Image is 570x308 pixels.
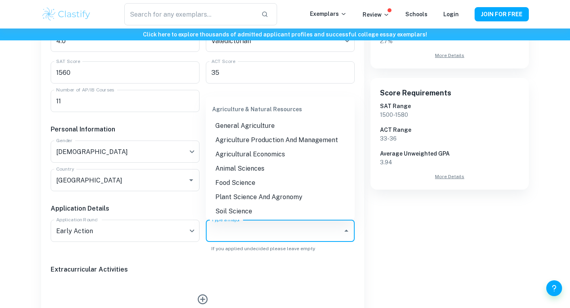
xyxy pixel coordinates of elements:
a: More Details [380,173,519,180]
p: 2.7 % [380,37,519,46]
label: Application Round [56,216,97,223]
a: More Details [380,52,519,59]
p: 1500 - 1580 [380,110,519,119]
h6: Average Unweighted GPA [380,149,519,158]
a: Login [443,11,459,17]
label: SAT Score [56,58,80,65]
h6: Extracurricular Activities [51,265,355,274]
p: 3.94 [380,158,519,167]
button: JOIN FOR FREE [475,7,529,21]
h6: ACT Range [380,125,519,134]
div: Agriculture & Natural Resources [206,100,355,119]
p: Exemplars [310,10,347,18]
li: Food Science [206,176,355,190]
h6: SAT Range [380,102,519,110]
p: If you applied undecided please leave empty [211,245,349,252]
p: Review [363,10,389,19]
li: Miscellaneous Agriculture [206,219,355,233]
li: Soil Science [206,204,355,219]
label: Gender [56,137,72,144]
h6: Application Details [51,204,355,213]
div: [DEMOGRAPHIC_DATA] [51,141,199,163]
li: General Agriculture [206,119,355,133]
li: Animal Sciences [206,162,355,176]
li: Agricultural Economics [206,147,355,162]
img: Clastify logo [41,6,91,22]
label: ACT Score [211,58,236,65]
div: Early Action [51,220,199,242]
label: Country [56,165,74,172]
div: Valedictorian [206,30,355,52]
p: 33 - 36 [380,134,519,143]
button: Close [341,225,352,236]
h6: Score Requirements [380,87,519,99]
button: Help and Feedback [546,280,562,296]
input: Search for any exemplars... [124,3,255,25]
h6: Click here to explore thousands of admitted applicant profiles and successful college essay exemp... [2,30,568,39]
button: Open [186,175,197,186]
li: Agriculture Production And Management [206,133,355,147]
h6: Personal Information [51,125,355,134]
label: Number of AP/IB Courses [56,86,114,93]
a: Schools [405,11,427,17]
li: Plant Science And Agronomy [206,190,355,204]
